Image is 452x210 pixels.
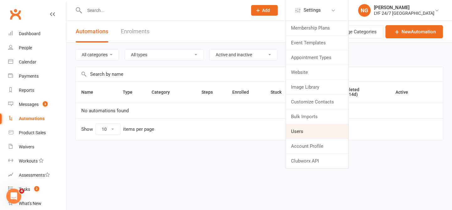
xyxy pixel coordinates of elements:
[19,116,45,121] div: Automations
[286,154,348,168] a: Clubworx API
[251,5,278,16] button: Add
[8,112,66,126] a: Automations
[19,201,41,206] div: What's New
[81,88,100,96] button: Name
[81,90,100,95] span: Name
[286,139,348,153] a: Account Profile
[121,21,149,42] a: Enrolments
[286,109,348,124] a: Bulk Imports
[8,126,66,140] a: Product Sales
[8,97,66,112] a: Messages 3
[19,158,38,163] div: Workouts
[390,88,415,96] button: Active
[286,36,348,50] a: Event Templates
[76,21,108,42] button: Automations
[81,124,154,135] div: Show
[374,10,434,16] div: LYF 24/7 [GEOGRAPHIC_DATA]
[117,82,146,103] th: Type
[6,189,21,204] iframe: Intercom live chat
[19,144,34,149] div: Waivers
[19,173,50,178] div: Assessments
[152,90,177,95] span: Category
[286,65,348,80] a: Website
[286,80,348,94] a: Image Library
[152,88,177,96] button: Category
[265,82,295,103] th: Stuck
[83,6,243,15] input: Search...
[19,102,39,107] div: Messages
[358,4,371,17] div: NG
[286,124,348,139] a: Users
[8,41,66,55] a: People
[286,21,348,35] a: Membership Plans
[374,5,434,10] div: [PERSON_NAME]
[43,101,48,107] span: 3
[8,55,66,69] a: Calendar
[76,67,443,81] input: Search by name
[19,74,39,79] div: Payments
[8,83,66,97] a: Reports
[19,130,46,135] div: Product Sales
[19,59,36,64] div: Calendar
[19,31,40,36] div: Dashboard
[196,82,227,103] th: Steps
[286,95,348,109] a: Customize Contacts
[8,69,66,83] a: Payments
[262,8,270,13] span: Add
[76,103,443,119] td: No automations found
[8,140,66,154] a: Waivers
[329,25,384,38] button: Manage Categories
[8,6,23,22] a: Clubworx
[304,3,321,17] span: Settings
[34,186,39,191] span: 2
[8,154,66,168] a: Workouts
[8,182,66,196] a: Tasks 2
[227,82,265,103] th: Enrolled
[8,168,66,182] a: Assessments
[286,50,348,65] a: Appointment Types
[8,27,66,41] a: Dashboard
[19,88,34,93] div: Reports
[395,90,408,95] span: Active
[19,45,32,50] div: People
[19,189,24,194] span: 4
[19,187,30,192] div: Tasks
[385,25,443,38] a: NewAutomation
[123,127,154,132] div: items per page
